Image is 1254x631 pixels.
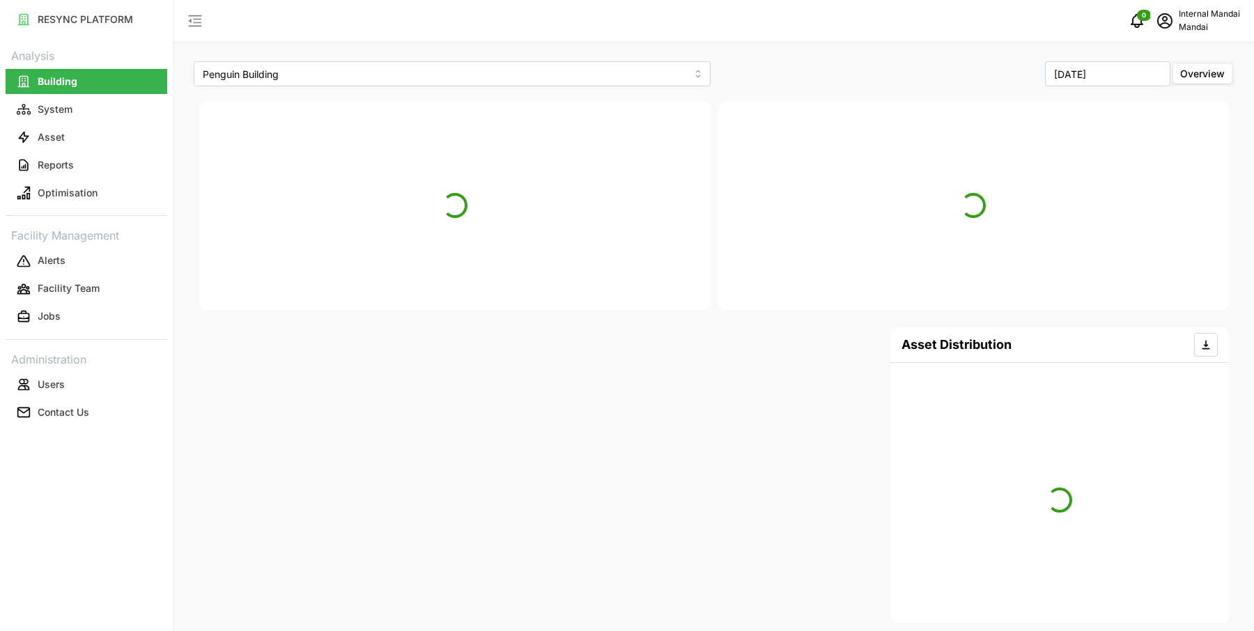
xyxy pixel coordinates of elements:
a: RESYNC PLATFORM [6,6,167,33]
a: Asset [6,123,167,151]
button: System [6,97,167,122]
button: Reports [6,153,167,178]
button: schedule [1151,7,1179,35]
a: Alerts [6,247,167,275]
button: RESYNC PLATFORM [6,7,167,32]
p: Administration [6,348,167,368]
p: System [38,102,72,116]
button: notifications [1123,7,1151,35]
input: Select Month [1045,61,1170,86]
p: Jobs [38,309,61,323]
button: Contact Us [6,400,167,425]
p: RESYNC PLATFORM [38,13,133,26]
button: Optimisation [6,180,167,205]
p: Contact Us [38,405,89,419]
p: Analysis [6,45,167,65]
p: Internal Mandai [1179,8,1240,21]
a: Building [6,68,167,95]
p: Facility Management [6,224,167,244]
button: Users [6,372,167,397]
p: Reports [38,158,74,172]
p: Optimisation [38,186,98,200]
p: Facility Team [38,281,100,295]
a: System [6,95,167,123]
p: Asset [38,130,65,144]
a: Contact Us [6,398,167,426]
button: Alerts [6,249,167,274]
button: Facility Team [6,276,167,302]
p: Users [38,377,65,391]
a: Optimisation [6,179,167,207]
button: Asset [6,125,167,150]
p: Alerts [38,254,65,267]
a: Facility Team [6,275,167,303]
button: Jobs [6,304,167,329]
h4: Asset Distribution [901,336,1012,354]
p: Mandai [1179,21,1240,34]
a: Users [6,371,167,398]
p: Building [38,75,77,88]
a: Reports [6,151,167,179]
a: Jobs [6,303,167,331]
span: 0 [1142,10,1146,20]
button: Building [6,69,167,94]
span: Overview [1180,68,1225,79]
